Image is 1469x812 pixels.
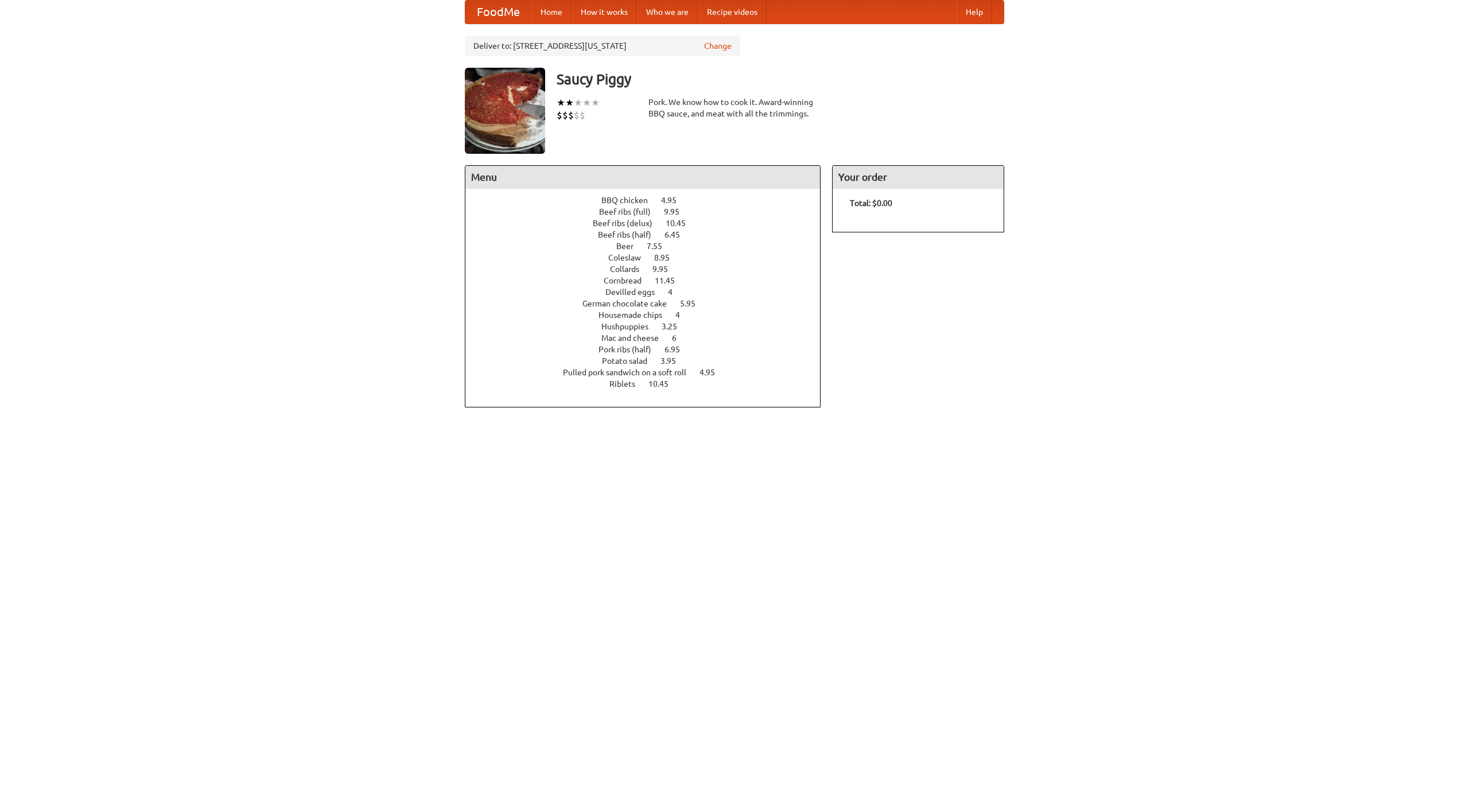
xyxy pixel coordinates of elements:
a: Potato salad 3.95 [602,356,697,366]
span: 6.45 [664,230,691,239]
span: 11.45 [655,276,686,285]
li: $ [574,109,580,122]
span: 8.95 [654,253,681,262]
span: Collards [610,265,651,274]
a: Change [704,40,732,52]
span: Beef ribs (full) [599,207,662,216]
a: Beef ribs (half) 6.45 [598,230,701,239]
a: FoodMe [465,1,531,24]
div: Pork. We know how to cook it. Award-winning BBQ sauce, and meat with all the trimmings. [648,96,821,119]
li: $ [580,109,585,122]
span: 3.25 [662,322,689,331]
li: ★ [557,96,565,109]
b: Total: $0.00 [850,199,892,208]
span: Potato salad [602,356,659,366]
a: Beef ribs (delux) 10.45 [593,219,707,228]
a: Hushpuppies 3.25 [601,322,698,331]
span: 9.95 [652,265,679,274]
span: 9.95 [664,207,691,216]
li: ★ [591,96,600,109]
li: ★ [582,96,591,109]
a: Pulled pork sandwich on a soft roll 4.95 [563,368,736,377]
a: Who we are [637,1,698,24]
a: Recipe videos [698,1,767,24]
a: BBQ chicken 4.95 [601,196,698,205]
a: Housemade chips 4 [599,310,701,320]
span: Beef ribs (delux) [593,219,664,228]
span: BBQ chicken [601,196,659,205]
h4: Your order [833,166,1004,189]
span: 6.95 [664,345,691,354]
span: 10.45 [648,379,680,388]
a: Beer 7.55 [616,242,683,251]
a: Collards 9.95 [610,265,689,274]
span: 3.95 [660,356,687,366]
span: Mac and cheese [601,333,670,343]
span: Riblets [609,379,647,388]
span: 4 [668,287,684,297]
li: $ [557,109,562,122]
span: Devilled eggs [605,287,666,297]
h3: Saucy Piggy [557,68,1004,91]
a: Home [531,1,572,24]
a: Help [957,1,992,24]
li: ★ [565,96,574,109]
span: 7.55 [647,242,674,251]
a: Pork ribs (half) 6.95 [599,345,701,354]
span: 4 [675,310,691,320]
span: Beef ribs (half) [598,230,663,239]
li: ★ [574,96,582,109]
span: 4.95 [699,368,726,377]
span: Beer [616,242,645,251]
span: 6 [672,333,688,343]
span: 4.95 [661,196,688,205]
a: Cornbread 11.45 [604,276,696,285]
a: Mac and cheese 6 [601,333,698,343]
span: Hushpuppies [601,322,660,331]
a: German chocolate cake 5.95 [582,299,717,308]
span: Pulled pork sandwich on a soft roll [563,368,698,377]
span: Pork ribs (half) [599,345,663,354]
a: Devilled eggs 4 [605,287,694,297]
h4: Menu [465,166,820,189]
span: German chocolate cake [582,299,678,308]
a: Beef ribs (full) 9.95 [599,207,701,216]
li: $ [562,109,568,122]
span: Coleslaw [608,253,652,262]
a: Coleslaw 8.95 [608,253,691,262]
span: Cornbread [604,276,653,285]
span: 5.95 [680,299,707,308]
div: Deliver to: [STREET_ADDRESS][US_STATE] [465,36,740,56]
a: Riblets 10.45 [609,379,690,388]
a: How it works [572,1,637,24]
li: $ [568,109,574,122]
img: angular.jpg [465,68,545,154]
span: 10.45 [666,219,697,228]
span: Housemade chips [599,310,674,320]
